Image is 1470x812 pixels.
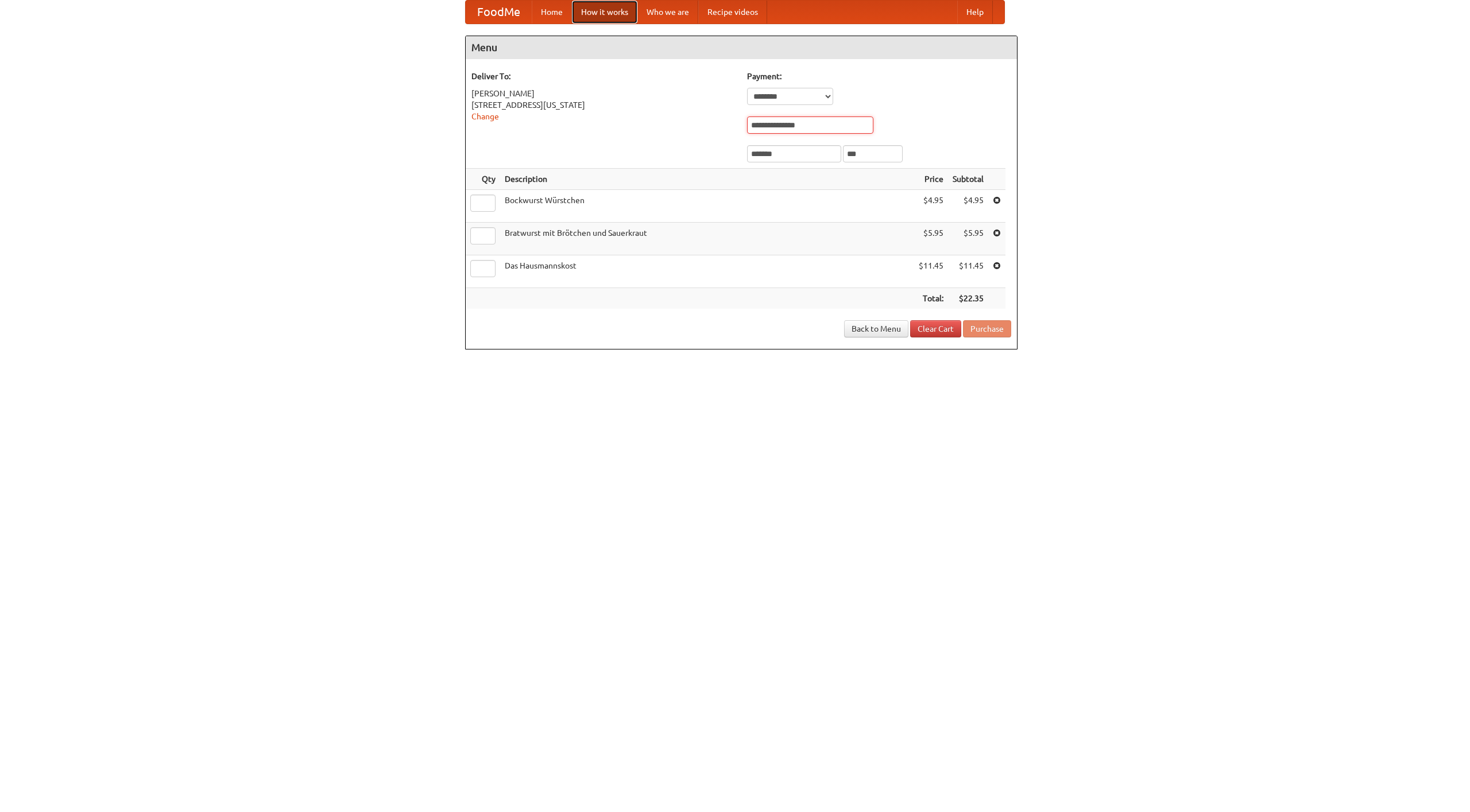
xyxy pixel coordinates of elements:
[466,169,500,190] th: Qty
[914,223,948,255] td: $5.95
[948,169,988,190] th: Subtotal
[957,1,993,24] a: Help
[910,320,961,337] a: Clear Cart
[466,36,1017,59] h4: Menu
[471,112,499,121] a: Change
[500,255,914,288] td: Das Hausmannskost
[844,320,908,337] a: Back to Menu
[948,255,988,288] td: $11.45
[532,1,572,24] a: Home
[471,88,736,99] div: [PERSON_NAME]
[572,1,637,24] a: How it works
[471,71,736,82] h5: Deliver To:
[914,255,948,288] td: $11.45
[948,288,988,309] th: $22.35
[914,169,948,190] th: Price
[500,190,914,223] td: Bockwurst Würstchen
[963,320,1011,337] button: Purchase
[914,190,948,223] td: $4.95
[471,99,736,111] div: [STREET_ADDRESS][US_STATE]
[914,288,948,309] th: Total:
[698,1,767,24] a: Recipe videos
[948,223,988,255] td: $5.95
[747,71,1011,82] h5: Payment:
[948,190,988,223] td: $4.95
[637,1,698,24] a: Who we are
[466,1,532,24] a: FoodMe
[500,223,914,255] td: Bratwurst mit Brötchen und Sauerkraut
[500,169,914,190] th: Description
